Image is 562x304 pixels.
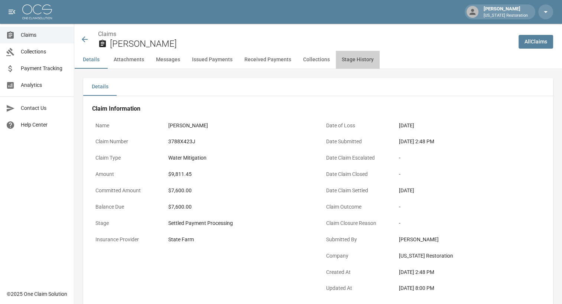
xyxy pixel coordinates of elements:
div: - [399,219,541,227]
div: Settled Payment Processing [168,219,311,227]
p: Claim Closure Reason [323,216,390,231]
p: Updated At [323,281,390,295]
p: Name [92,118,159,133]
div: [PERSON_NAME] [399,236,541,243]
a: AllClaims [519,35,553,49]
button: Collections [297,51,336,69]
button: Attachments [108,51,150,69]
nav: breadcrumb [98,30,513,39]
div: [DATE] 2:48 PM [399,138,541,146]
p: Date Claim Escalated [323,151,390,165]
p: Insurance Provider [92,232,159,247]
h2: [PERSON_NAME] [110,39,513,49]
p: [US_STATE] Restoration [484,13,528,19]
div: [PERSON_NAME] [481,5,531,19]
p: Created At [323,265,390,280]
p: Amount [92,167,159,182]
button: open drawer [4,4,19,19]
a: Claims [98,30,116,37]
div: Water Mitigation [168,154,311,162]
p: Claim Number [92,134,159,149]
button: Details [83,78,117,96]
p: Date Claim Closed [323,167,390,182]
button: Issued Payments [186,51,238,69]
img: ocs-logo-white-transparent.png [22,4,52,19]
p: Company [323,249,390,263]
div: $9,811.45 [168,170,311,178]
span: Help Center [21,121,68,129]
div: anchor tabs [74,51,562,69]
div: 3788X423J [168,138,311,146]
span: Claims [21,31,68,39]
div: State Farm [168,236,311,243]
span: Payment Tracking [21,65,68,72]
div: [PERSON_NAME] [168,122,311,130]
div: [US_STATE] Restoration [399,252,541,260]
div: $7,600.00 [168,203,311,211]
p: Submitted By [323,232,390,247]
div: [DATE] 8:00 PM [399,284,541,292]
p: Claim Outcome [323,200,390,214]
p: Claim Type [92,151,159,165]
p: Date Submitted [323,134,390,149]
div: details tabs [83,78,553,96]
span: Contact Us [21,104,68,112]
p: Date of Loss [323,118,390,133]
div: © 2025 One Claim Solution [7,290,67,298]
div: [DATE] [399,187,541,195]
p: Committed Amount [92,183,159,198]
button: Received Payments [238,51,297,69]
button: Details [74,51,108,69]
div: - [399,170,541,178]
div: - [399,203,541,211]
span: Analytics [21,81,68,89]
p: Stage [92,216,159,231]
div: $7,600.00 [168,187,311,195]
div: [DATE] 2:48 PM [399,268,541,276]
button: Messages [150,51,186,69]
p: Balance Due [92,200,159,214]
span: Collections [21,48,68,56]
div: - [399,154,541,162]
h4: Claim Information [92,105,544,112]
p: Date Claim Settled [323,183,390,198]
button: Stage History [336,51,380,69]
div: [DATE] [399,122,541,130]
